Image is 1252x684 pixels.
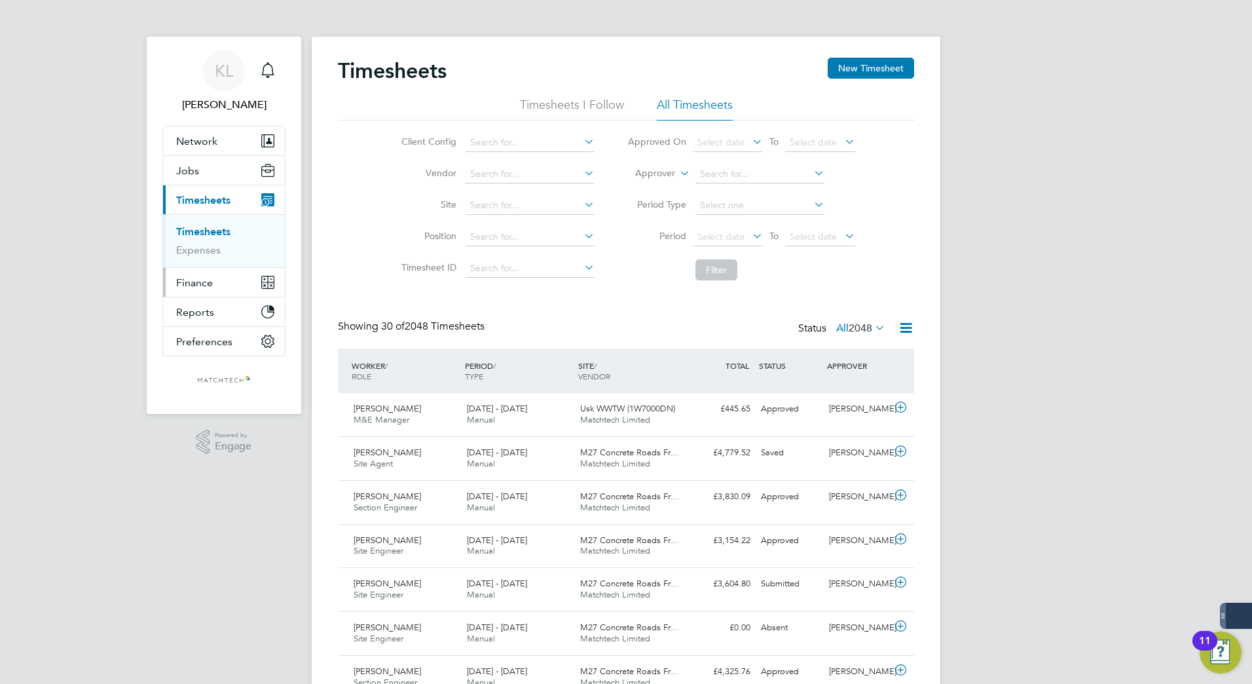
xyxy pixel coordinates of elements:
[397,136,456,147] label: Client Config
[580,633,650,644] span: Matchtech Limited
[467,666,527,677] span: [DATE] - [DATE]
[688,661,756,683] div: £4,325.76
[580,589,650,600] span: Matchtech Limited
[147,37,301,414] nav: Main navigation
[688,442,756,464] div: £4,779.52
[467,447,527,458] span: [DATE] - [DATE]
[627,199,686,210] label: Period Type
[381,320,405,333] span: 30 of
[697,136,745,148] span: Select date
[397,230,456,242] label: Position
[580,502,650,513] span: Matchtech Limited
[466,228,595,246] input: Search for...
[162,97,285,113] span: Karolina Linda
[196,430,252,455] a: Powered byEngage
[352,371,371,381] span: ROLE
[354,414,409,425] span: M&E Manager
[397,167,456,179] label: Vendor
[756,661,824,683] div: Approved
[695,197,824,215] input: Select one
[354,447,421,458] span: [PERSON_NAME]
[849,322,872,335] span: 2048
[397,261,456,273] label: Timesheet ID
[726,360,749,371] span: TOTAL
[824,486,892,508] div: [PERSON_NAME]
[798,320,888,338] div: Status
[688,617,756,639] div: £0.00
[354,666,421,677] span: [PERSON_NAME]
[695,165,824,183] input: Search for...
[756,486,824,508] div: Approved
[467,535,527,546] span: [DATE] - [DATE]
[828,58,914,79] button: New Timesheet
[215,441,251,452] span: Engage
[467,414,495,425] span: Manual
[493,360,496,371] span: /
[580,491,679,502] span: M27 Concrete Roads Fr…
[197,370,251,390] img: matchtech-logo-retina.png
[176,306,214,318] span: Reports
[176,225,230,238] a: Timesheets
[462,354,575,388] div: PERIOD
[756,442,824,464] div: Saved
[338,320,487,333] div: Showing
[176,276,213,289] span: Finance
[354,491,421,502] span: [PERSON_NAME]
[163,327,285,356] button: Preferences
[824,661,892,683] div: [PERSON_NAME]
[466,197,595,215] input: Search for...
[688,530,756,552] div: £3,154.22
[824,573,892,595] div: [PERSON_NAME]
[756,573,824,595] div: Submitted
[338,58,447,84] h2: Timesheets
[385,360,388,371] span: /
[215,62,233,79] span: KL
[824,530,892,552] div: [PERSON_NAME]
[176,244,221,256] a: Expenses
[354,403,421,414] span: [PERSON_NAME]
[580,535,679,546] span: M27 Concrete Roads Fr…
[354,458,393,469] span: Site Agent
[354,535,421,546] span: [PERSON_NAME]
[790,136,837,148] span: Select date
[627,230,686,242] label: Period
[354,545,403,556] span: Site Engineer
[163,126,285,155] button: Network
[575,354,688,388] div: SITE
[467,403,527,414] span: [DATE] - [DATE]
[354,633,403,644] span: Site Engineer
[467,545,495,556] span: Manual
[756,617,824,639] div: Absent
[688,573,756,595] div: £3,604.80
[695,259,737,280] button: Filter
[176,335,232,348] span: Preferences
[756,354,824,377] div: STATUS
[163,297,285,326] button: Reports
[467,633,495,644] span: Manual
[580,447,679,458] span: M27 Concrete Roads Fr…
[176,135,217,147] span: Network
[790,231,837,242] span: Select date
[354,589,403,600] span: Site Engineer
[580,666,679,677] span: M27 Concrete Roads Fr…
[688,486,756,508] div: £3,830.09
[381,320,485,333] span: 2048 Timesheets
[580,545,650,556] span: Matchtech Limited
[756,398,824,420] div: Approved
[765,133,782,150] span: To
[616,167,675,180] label: Approver
[354,502,417,513] span: Section Engineer
[688,398,756,420] div: £445.65
[627,136,686,147] label: Approved On
[163,268,285,297] button: Finance
[657,97,733,121] li: All Timesheets
[162,50,285,113] a: KL[PERSON_NAME]
[580,578,679,589] span: M27 Concrete Roads Fr…
[578,371,610,381] span: VENDOR
[580,414,650,425] span: Matchtech Limited
[466,134,595,152] input: Search for...
[1199,641,1211,658] div: 11
[697,231,745,242] span: Select date
[162,370,285,390] a: Go to home page
[824,617,892,639] div: [PERSON_NAME]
